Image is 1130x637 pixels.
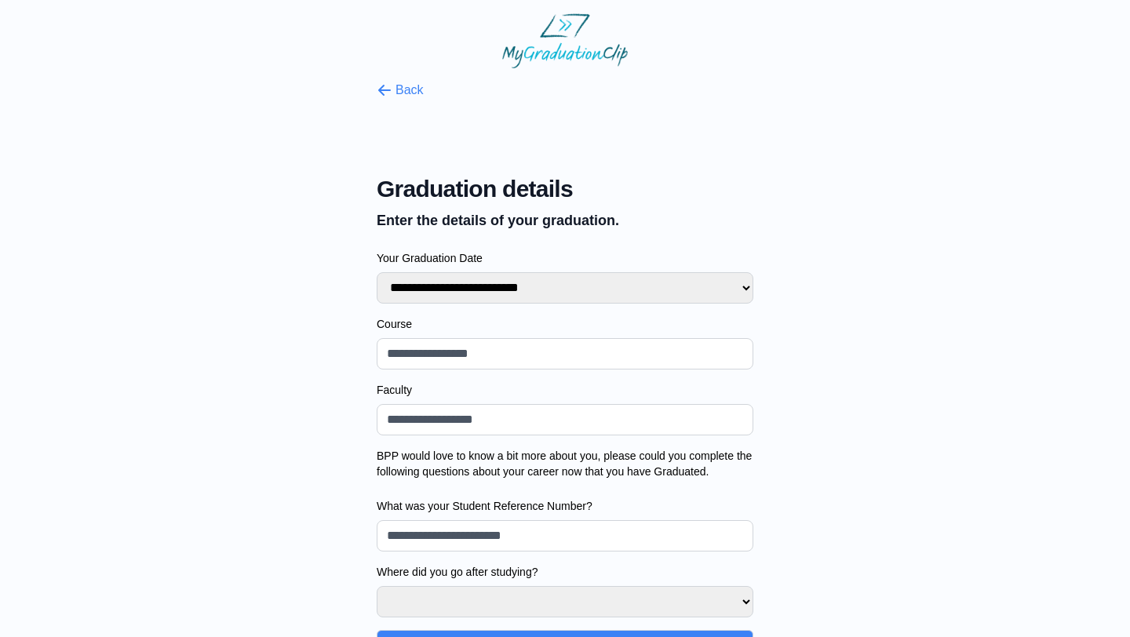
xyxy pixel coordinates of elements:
[377,564,753,580] label: Where did you go after studying?
[377,209,753,231] p: Enter the details of your graduation.
[377,382,753,398] label: Faculty
[502,13,628,68] img: MyGraduationClip
[377,250,753,266] label: Your Graduation Date
[377,498,753,514] label: What was your Student Reference Number?
[377,175,753,203] span: Graduation details
[377,81,424,100] button: Back
[377,316,753,332] label: Course
[377,448,753,479] label: BPP would love to know a bit more about you, please could you complete the following questions ab...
